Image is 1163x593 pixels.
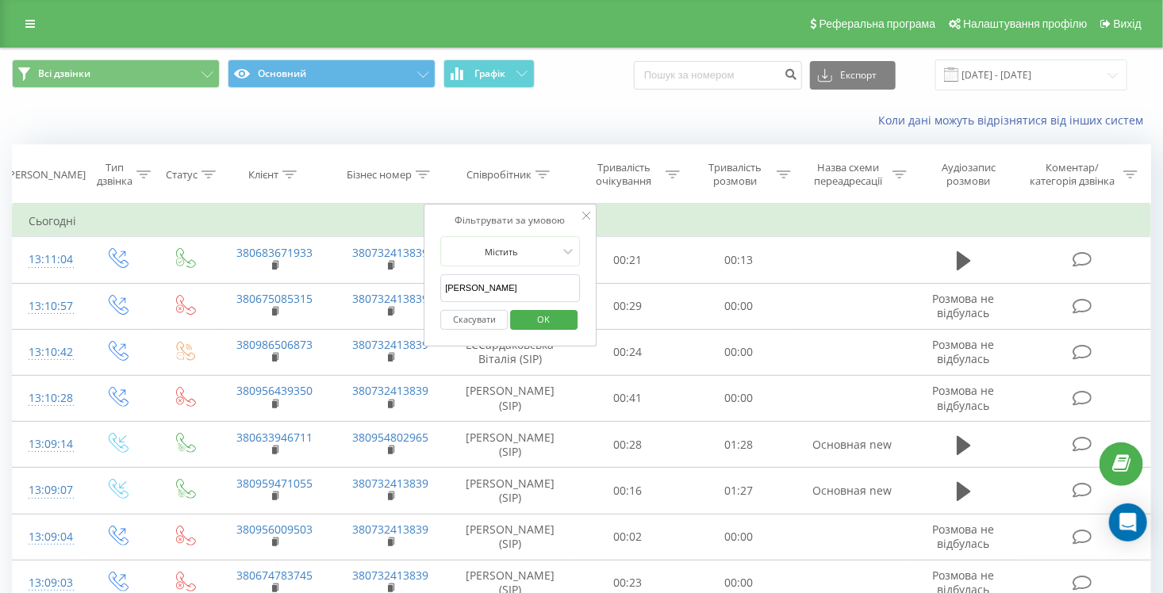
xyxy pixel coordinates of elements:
div: Клієнт [248,168,278,182]
div: Тривалість розмови [698,161,773,188]
div: Open Intercom Messenger [1109,503,1147,541]
td: 00:13 [684,237,795,283]
a: 380959471055 [236,476,313,491]
a: 380732413839 [352,383,428,398]
td: [PERSON_NAME] (SIP) [448,422,573,468]
a: 380956009503 [236,522,313,537]
span: Розмова не відбулась [933,337,995,366]
a: 380732413839 [352,568,428,583]
button: Всі дзвінки [12,59,220,88]
div: Назва схеми переадресації [809,161,889,188]
div: Коментар/категорія дзвінка [1027,161,1119,188]
a: 380954802965 [352,430,428,445]
div: 13:09:14 [29,429,67,460]
td: Сьогодні [13,205,1151,237]
td: Основная new [795,422,911,468]
a: 380732413839 [352,476,428,491]
td: LCСардаковська Віталія (SIP) [448,329,573,375]
span: Графік [474,68,505,79]
a: 380683671933 [236,245,313,260]
div: [PERSON_NAME] [6,168,86,182]
span: Всі дзвінки [38,67,90,80]
td: 00:29 [573,283,684,329]
div: Тип дзвінка [97,161,132,188]
input: Введіть значення [440,274,580,302]
div: 13:09:04 [29,522,67,553]
a: Коли дані можуть відрізнятися вiд інших систем [878,113,1151,128]
button: Експорт [810,61,896,90]
a: 380732413839 [352,245,428,260]
td: 01:27 [684,468,795,514]
div: 13:09:07 [29,475,67,506]
div: Статус [166,168,198,182]
td: 00:24 [573,329,684,375]
input: Пошук за номером [634,61,802,90]
div: Співробітник [466,168,532,182]
td: 00:00 [684,283,795,329]
td: 01:28 [684,422,795,468]
div: Тривалість очікування [587,161,662,188]
div: 13:10:28 [29,383,67,414]
div: 13:11:04 [29,244,67,275]
td: [PERSON_NAME] (SIP) [448,468,573,514]
a: 380675085315 [236,291,313,306]
button: OK [510,310,578,330]
td: 00:02 [573,514,684,560]
td: [PERSON_NAME] (SIP) [448,514,573,560]
div: Фільтрувати за умовою [440,212,580,228]
a: 380633946711 [236,430,313,445]
td: 00:28 [573,422,684,468]
div: Аудіозапис розмови [925,161,1014,188]
a: 380732413839 [352,337,428,352]
div: 13:10:42 [29,337,67,368]
span: Розмова не відбулась [933,383,995,412]
td: 00:41 [573,375,684,421]
td: 00:16 [573,468,684,514]
span: OK [522,307,566,331]
td: [PERSON_NAME] (SIP) [448,375,573,421]
button: Основний [228,59,436,88]
span: Вихід [1114,17,1142,30]
td: 00:00 [684,375,795,421]
div: 13:10:57 [29,291,67,322]
button: Графік [443,59,535,88]
span: Розмова не відбулась [933,522,995,551]
button: Скасувати [440,310,508,330]
td: 00:00 [684,514,795,560]
a: 380732413839 [352,522,428,537]
span: Налаштування профілю [963,17,1087,30]
a: 380732413839 [352,291,428,306]
td: 00:00 [684,329,795,375]
a: 380986506873 [236,337,313,352]
span: Реферальна програма [819,17,936,30]
td: 00:21 [573,237,684,283]
a: 380674783745 [236,568,313,583]
div: Бізнес номер [347,168,412,182]
td: Основная new [795,468,911,514]
a: 380956439350 [236,383,313,398]
span: Розмова не відбулась [933,291,995,320]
